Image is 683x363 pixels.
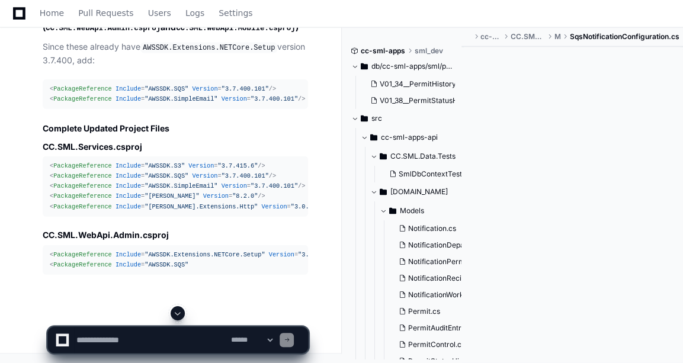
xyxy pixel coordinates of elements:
span: Include [116,95,141,102]
span: Notification.cs [408,224,456,233]
span: CC.SML.Data.Tests [390,152,456,161]
h3: CC.SML.WebApi.Admin.csproj [43,229,308,241]
span: Include [116,172,141,179]
span: Include [116,261,141,268]
button: V01_38__PermitStatusHistory.sql [365,92,456,109]
span: < = = /> [50,162,265,169]
span: Include [116,251,141,258]
span: Include [116,162,141,169]
span: "3.7.400.101" [251,182,298,189]
span: Version [261,203,287,210]
span: NotificationDepartment.cs [408,240,496,250]
span: "3.7.415.6" [217,162,258,169]
span: src [371,114,382,123]
span: Version [222,182,247,189]
span: "AWSSDK.Extensions.NETCore.Setup" [145,251,265,258]
span: Home [40,9,64,17]
span: Users [148,9,171,17]
span: sml_dev [415,46,443,56]
span: SqsNotificationConfiguration.cs [570,32,679,41]
button: db/cc-sml-apps/sml/public-all [351,57,453,76]
span: cc-sml-apps-api [381,133,438,142]
span: "3.7.400.101" [251,95,298,102]
span: SmlDbContextTests.cs [399,169,475,179]
span: < = = /> [50,192,265,200]
code: AWSSDK.Extensions.NETCore.Setup [140,43,277,53]
span: NotificationPermitStatus.cs [408,257,500,266]
span: NotificationWorkcategory.cs [408,290,503,300]
button: V01_34__PermitHistory.sql [365,76,456,92]
span: "AWSSDK.SimpleEmail" [145,182,217,189]
span: PackageReference [53,182,112,189]
span: PackageReference [53,172,112,179]
button: NotificationWorkcategory.cs [394,287,484,303]
span: Models [400,206,424,216]
span: Logs [185,9,204,17]
span: Version [269,251,294,258]
span: Version [192,172,217,179]
span: Include [116,192,141,200]
span: "3.7.400.101" [222,172,269,179]
span: Include [116,85,141,92]
span: < = = /> [50,85,276,92]
button: Models [380,201,482,220]
button: NotificationDepartment.cs [394,237,484,253]
span: "[PERSON_NAME]" [145,192,199,200]
svg: Directory [380,185,387,199]
span: < = = /> [50,203,323,210]
span: "AWSSDK.S3" [145,162,185,169]
span: "3.7.400" [298,251,331,258]
span: cc-sml-apps [361,46,405,56]
span: "AWSSDK.SQS" [145,261,188,268]
span: "[PERSON_NAME].Extensions.Http" [145,203,258,210]
span: V01_38__PermitStatusHistory.sql [380,96,488,105]
span: PackageReference [53,162,112,169]
span: Version [192,85,217,92]
span: cc-sml-apps-api [480,32,501,41]
span: < = = /> [50,251,338,258]
span: PackageReference [53,95,112,102]
span: Version [203,192,229,200]
button: SmlDbContextTests.cs [384,166,474,182]
svg: Directory [380,149,387,163]
button: src [351,109,453,128]
button: Notification.cs [394,220,484,237]
span: Include [116,182,141,189]
button: NotificationRecipient.cs [394,270,484,287]
span: Models [554,32,560,41]
span: "3.7.400.101" [222,85,269,92]
h2: Complete Updated Project Files [43,123,308,134]
span: V01_34__PermitHistory.sql [380,79,467,89]
span: < = = /> [50,95,305,102]
button: Permit.cs [394,303,484,320]
span: NotificationRecipient.cs [408,274,488,283]
svg: Directory [389,204,396,218]
span: PackageReference [53,261,112,268]
svg: Directory [361,111,368,126]
span: Version [222,95,247,102]
span: "8.2.0" [232,192,258,200]
button: CC.SML.Data.Tests [370,147,472,166]
span: Include [116,203,141,210]
code: CC.SML.WebApi.Mobile.csproj [176,24,296,33]
h3: CC.SML.Services.csproj [43,141,308,153]
span: db/cc-sml-apps/sml/public-all [371,62,453,71]
span: Version [188,162,214,169]
span: "3.0.0" [291,203,316,210]
span: < = = /> [50,172,276,179]
button: [DOMAIN_NAME] [370,182,472,201]
span: Pull Requests [78,9,133,17]
svg: Directory [370,130,377,144]
span: "AWSSDK.SQS" [145,85,188,92]
span: Settings [219,9,252,17]
code: CC.SML.WebApi.Admin.csproj [46,24,161,33]
p: Since these already have version 3.7.400, add: [43,40,308,68]
span: PackageReference [53,203,112,210]
span: CC.SML.WebApi.Common [511,32,545,41]
svg: Directory [361,59,368,73]
span: "AWSSDK.SQS" [145,172,188,179]
span: PackageReference [53,251,112,258]
span: PackageReference [53,85,112,92]
span: PackageReference [53,192,112,200]
button: cc-sml-apps-api [361,128,463,147]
